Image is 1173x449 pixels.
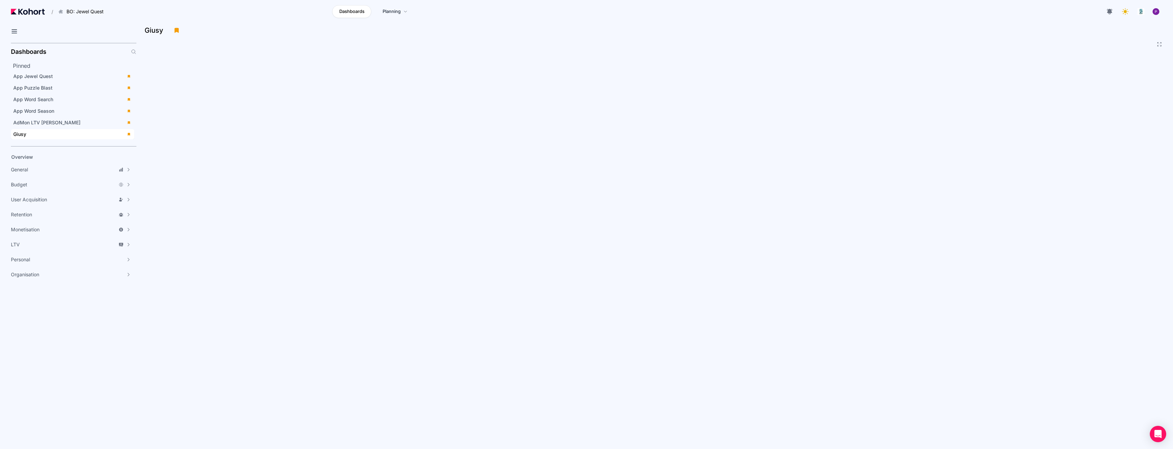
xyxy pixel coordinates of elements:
[1157,42,1162,47] button: Fullscreen
[66,8,104,15] span: BO: Jewel Quest
[11,196,47,203] span: User Acquisition
[11,83,134,93] a: App Puzzle Blast
[11,226,40,233] span: Monetisation
[13,73,53,79] span: App Jewel Quest
[13,120,80,125] span: AdMon LTV [PERSON_NAME]
[13,85,53,91] span: App Puzzle Blast
[11,106,134,116] a: App Word Season
[339,8,365,15] span: Dashboards
[1150,426,1166,442] div: Open Intercom Messenger
[13,131,26,137] span: Giusy
[11,118,134,128] a: AdMon LTV [PERSON_NAME]
[11,181,27,188] span: Budget
[13,96,53,102] span: App Word Search
[11,166,28,173] span: General
[11,271,39,278] span: Organisation
[11,154,33,160] span: Overview
[11,211,32,218] span: Retention
[375,5,415,18] a: Planning
[332,5,371,18] a: Dashboards
[145,27,167,34] h3: Giusy
[13,108,54,114] span: App Word Season
[11,129,134,139] a: Giusy
[11,71,134,81] a: App Jewel Quest
[383,8,401,15] span: Planning
[11,256,30,263] span: Personal
[13,62,136,70] h2: Pinned
[9,152,125,162] a: Overview
[1138,8,1144,15] img: logo_logo_images_1_20240607072359498299_20240828135028712857.jpeg
[11,241,20,248] span: LTV
[11,49,46,55] h2: Dashboards
[46,8,53,15] span: /
[11,94,134,105] a: App Word Search
[55,6,111,17] button: BO: Jewel Quest
[11,9,45,15] img: Kohort logo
